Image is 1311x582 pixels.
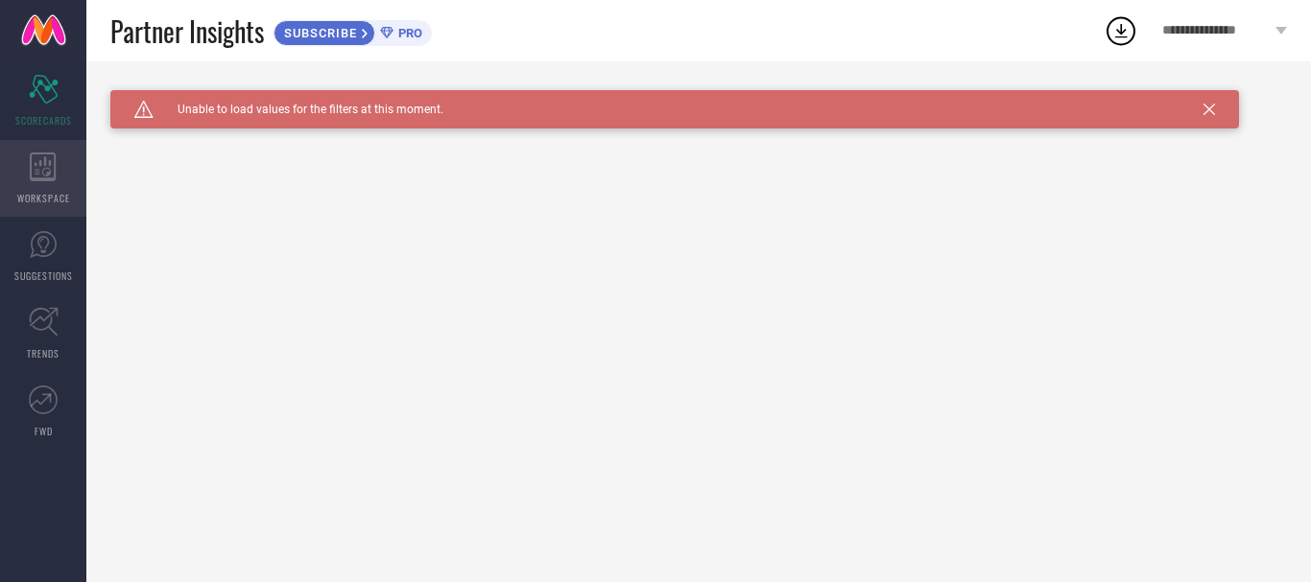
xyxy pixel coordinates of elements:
span: WORKSPACE [17,191,70,205]
div: Unable to load filters at this moment. Please try later. [110,90,1287,105]
div: Open download list [1104,13,1138,48]
span: Unable to load values for the filters at this moment. [154,103,443,116]
span: FWD [35,424,53,438]
span: PRO [393,26,422,40]
span: SUGGESTIONS [14,268,73,283]
span: SUBSCRIBE [274,26,362,40]
span: TRENDS [27,346,60,361]
a: SUBSCRIBEPRO [274,15,432,46]
span: Partner Insights [110,12,264,51]
span: SCORECARDS [15,113,72,128]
